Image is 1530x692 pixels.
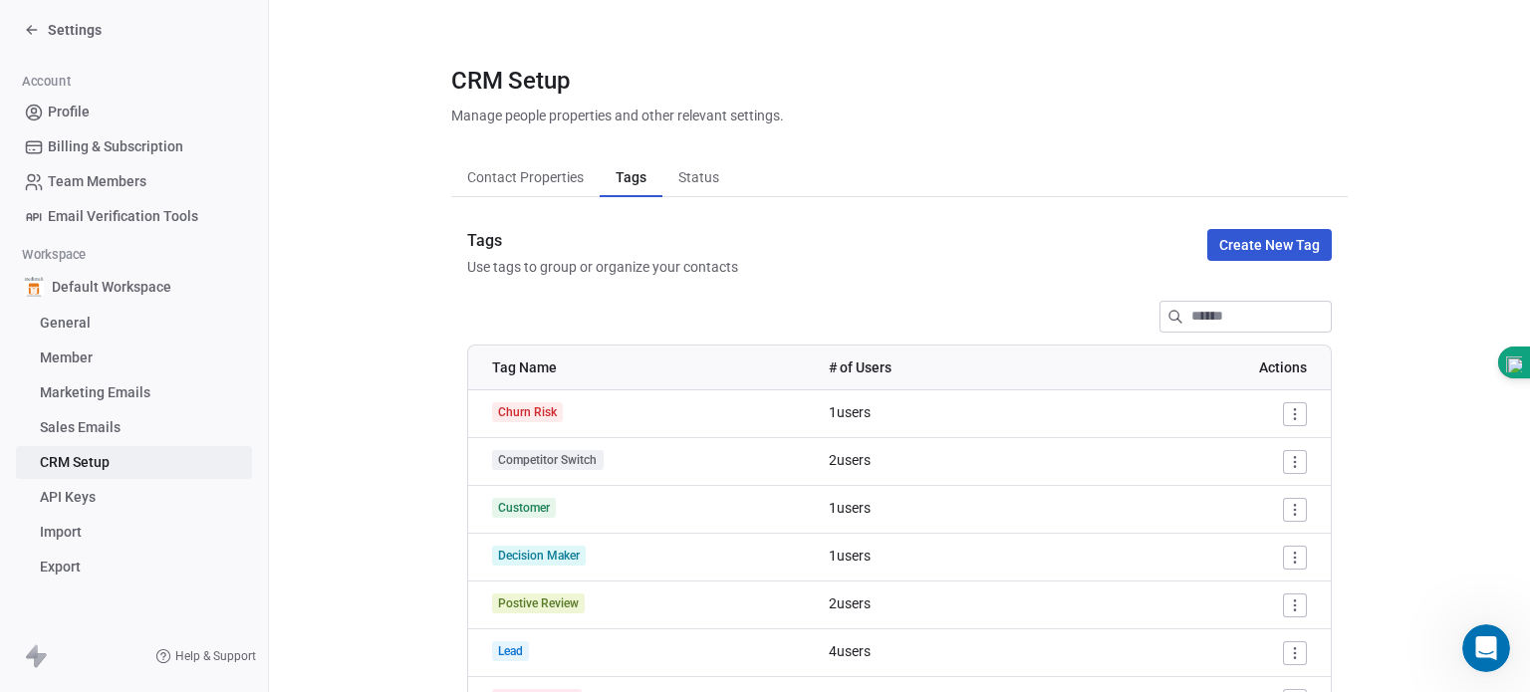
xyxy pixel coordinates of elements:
[40,522,82,543] span: Import
[467,257,738,277] div: Use tags to group or organize your contacts
[48,171,146,192] span: Team Members
[451,106,784,125] span: Manage people properties and other relevant settings.
[44,559,89,573] span: Home
[16,130,252,163] a: Billing & Subscription
[829,500,871,516] span: 1 users
[16,411,252,444] a: Sales Emails
[14,67,80,97] span: Account
[40,141,359,175] p: Hi [PERSON_NAME]
[16,96,252,128] a: Profile
[16,307,252,340] a: General
[492,641,529,661] span: Lead
[16,200,252,233] a: Email Verification Tools
[48,20,102,40] span: Settings
[492,450,604,470] span: Competitor Switch
[40,313,91,334] span: General
[829,452,871,468] span: 2 users
[670,163,727,191] span: Status
[492,498,556,518] span: Customer
[13,240,94,270] span: Workspace
[48,136,183,157] span: Billing & Subscription
[40,175,359,209] p: How can we help?
[40,557,81,577] span: Export
[16,481,252,514] a: API Keys
[20,234,379,289] div: Send us a message
[608,163,653,191] span: Tags
[459,163,592,191] span: Contact Properties
[266,509,398,588] button: Help
[16,376,252,409] a: Marketing Emails
[492,402,563,422] span: Churn Risk
[165,559,234,573] span: Messages
[40,382,150,403] span: Marketing Emails
[451,66,570,96] span: CRM Setup
[1462,624,1510,672] iframe: Intercom live chat
[829,643,871,659] span: 4 users
[41,251,333,272] div: Send us a message
[16,165,252,198] a: Team Members
[40,452,110,473] span: CRM Setup
[40,32,80,72] img: Profile image for Harinder
[40,417,121,438] span: Sales Emails
[48,102,90,122] span: Profile
[1207,229,1332,261] button: Create New Tag
[40,487,96,508] span: API Keys
[16,446,252,479] a: CRM Setup
[492,359,557,375] span: Tag Name
[40,347,93,368] span: Member
[492,546,586,566] span: Decision Maker
[16,551,252,583] a: Export
[467,229,738,253] div: Tags
[48,206,198,227] span: Email Verification Tools
[829,359,892,375] span: # of Users
[132,509,265,588] button: Messages
[116,32,155,72] img: Profile image for Mrinal
[16,516,252,549] a: Import
[829,404,871,420] span: 1 users
[316,559,348,573] span: Help
[492,593,585,613] span: Postive Review
[829,548,871,564] span: 1 users
[24,277,44,297] img: Medimall%20logo%20(2).1.jpg
[1259,359,1307,375] span: Actions
[24,20,102,40] a: Settings
[78,32,118,72] img: Profile image for Siddarth
[155,648,256,664] a: Help & Support
[16,342,252,374] a: Member
[829,595,871,611] span: 2 users
[52,277,171,297] span: Default Workspace
[175,648,256,664] span: Help & Support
